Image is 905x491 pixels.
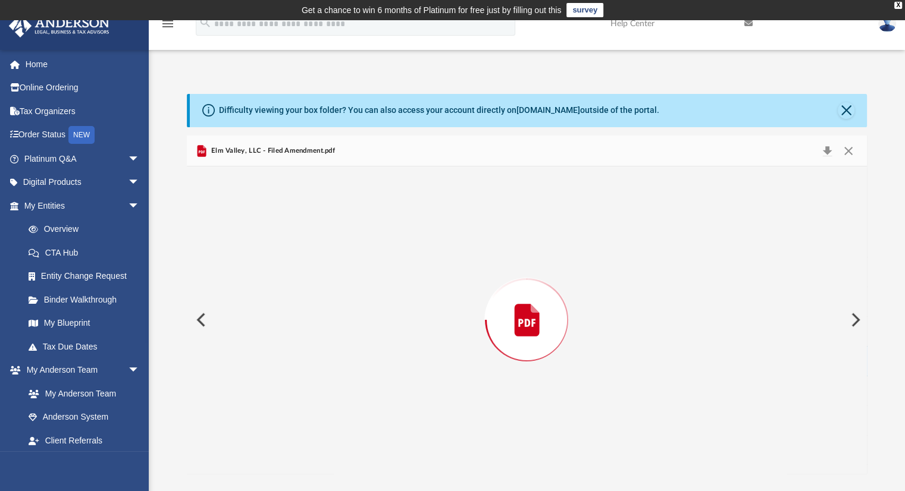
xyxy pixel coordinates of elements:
[8,194,158,218] a: My Entitiesarrow_drop_down
[894,2,902,9] div: close
[838,102,854,119] button: Close
[516,105,580,115] a: [DOMAIN_NAME]
[8,123,158,147] a: Order StatusNEW
[161,17,175,31] i: menu
[17,335,158,358] a: Tax Due Dates
[17,382,146,405] a: My Anderson Team
[8,171,158,194] a: Digital Productsarrow_drop_down
[209,146,335,156] span: Elm Valley, LLC - Filed Amendment.pdf
[17,311,152,335] a: My Blueprint
[17,265,158,288] a: Entity Change Request
[128,147,152,171] span: arrow_drop_down
[17,429,152,452] a: Client Referrals
[8,76,158,100] a: Online Ordering
[199,16,212,29] i: search
[128,171,152,195] span: arrow_drop_down
[17,241,158,265] a: CTA Hub
[219,104,659,117] div: Difficulty viewing your box folder? You can also access your account directly on outside of the p...
[566,3,603,17] a: survey
[8,99,158,123] a: Tax Organizers
[838,143,859,159] button: Close
[302,3,562,17] div: Get a chance to win 6 months of Platinum for free just by filling out this
[8,147,158,171] a: Platinum Q&Aarrow_drop_down
[841,303,868,336] button: Next File
[68,126,95,144] div: NEW
[8,358,152,382] a: My Anderson Teamarrow_drop_down
[128,358,152,383] span: arrow_drop_down
[161,23,175,31] a: menu
[5,14,113,37] img: Anderson Advisors Platinum Portal
[187,303,213,336] button: Previous File
[17,218,158,241] a: Overview
[17,288,158,311] a: Binder Walkthrough
[878,15,896,32] img: User Pic
[187,136,868,474] div: Preview
[817,143,838,159] button: Download
[17,405,152,429] a: Anderson System
[8,52,158,76] a: Home
[128,194,152,218] span: arrow_drop_down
